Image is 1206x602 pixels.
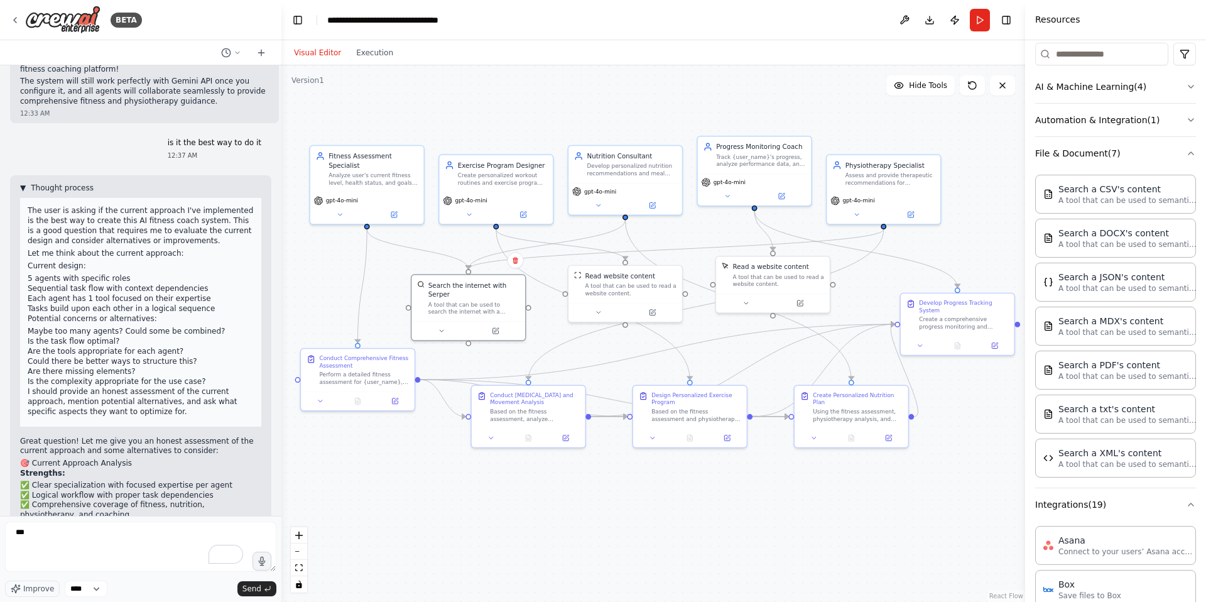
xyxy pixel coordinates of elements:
g: Edge from 9850d890-4b18-417d-b8c0-75876e84f31f to cce62eb3-f7aa-4dfa-8fc5-20e204a9ca9f [750,211,962,288]
button: AI & Machine Learning(4) [1035,70,1196,103]
g: Edge from 14e54628-1856-42d7-9e71-da5ec77c748c to cce62eb3-f7aa-4dfa-8fc5-20e204a9ca9f [886,320,923,422]
li: Each agent has 1 tool focused on their expertise [28,293,254,304]
button: zoom out [291,544,307,560]
div: Conduct [MEDICAL_DATA] and Movement AnalysisBased on the fitness assessment, analyze {user_name}'... [470,385,586,449]
p: A tool that can be used to semantic search a query from a DOCX's content. [1058,239,1197,249]
li: Maybe too many agents? Could some be combined? [28,326,254,336]
div: Perform a detailed fitness assessment for {user_name}, including current fitness level evaluation... [319,371,408,386]
button: Execution [349,45,401,60]
div: Progress Monitoring Coach [716,142,805,151]
div: Create a comprehensive progress monitoring and coaching system for {user_name} based on their ass... [919,315,1008,331]
button: Open in side panel [626,307,678,318]
p: The system will still work perfectly with Gemini API once you configure it, and all agents will c... [20,77,269,106]
div: Physiotherapy SpecialistAssess and provide therapeutic recommendations for {user_name}'s muscle p... [826,154,942,224]
p: I should provide an honest assessment of the current approach, mention potential alternatives, an... [28,386,254,417]
p: A tool that can be used to semantic search a query from a MDX's content. [1058,327,1197,337]
p: A tool that can be used to semantic search a query from a txt's content. [1058,415,1197,425]
button: No output available [670,432,709,444]
li: Is the complexity appropriate for the use case? [28,376,254,386]
div: Conduct [MEDICAL_DATA] and Movement Analysis [490,391,579,407]
button: Open in side panel [774,298,826,309]
button: Open in side panel [756,190,808,202]
div: React Flow controls [291,527,307,593]
span: Improve [23,584,54,594]
div: Read website content [585,271,656,281]
span: Send [242,584,261,594]
div: Read a website content [733,262,809,271]
button: File & Document(7) [1035,137,1196,170]
div: Develop personalized nutrition recommendations and meal plans that complement {user_name}'s fitne... [587,163,676,178]
img: MDXSearchTool [1043,321,1053,331]
li: Is the task flow optimal? [28,336,254,346]
div: Using the fitness assessment, physiotherapy analysis, and exercise program information, develop a... [813,408,902,423]
img: CSVSearchTool [1043,189,1053,199]
div: File & Document(7) [1035,170,1196,488]
div: Box [1058,578,1121,591]
button: No output available [338,395,377,407]
img: DOCXSearchTool [1043,233,1053,243]
p: Save files to Box [1058,591,1121,601]
button: Open in side panel [884,209,937,221]
div: Based on the fitness assessment and physiotherapy analysis, create a detailed, progressive exerci... [651,408,741,423]
g: Edge from 51ba9ce1-ee47-427e-b329-ce0abbe95098 to 781ec183-7326-41c6-b5e6-51080941bea6 [362,229,473,269]
g: Edge from 08f27fc9-0edc-4ed1-aed6-9ede0f72aaf9 to 4771a2bb-309b-4c49-9eae-509f46018d85 [524,229,888,380]
button: toggle interactivity [291,576,307,593]
div: Create personalized workout routines and exercise programs based on {user_name}'s fitness assessm... [458,172,547,187]
div: Exercise Program DesignerCreate personalized workout routines and exercise programs based on {use... [438,154,554,224]
div: Design Personalized Exercise Program [651,391,741,407]
button: Open in side panel [979,340,1010,351]
li: ✅ Logical workflow with proper task dependencies [20,491,261,501]
li: ✅ Clear specialization with focused expertise per agent [20,481,261,491]
button: Start a new chat [251,45,271,60]
div: SerperDevToolSearch the internet with SerperA tool that can be used to search the internet with a... [411,274,526,341]
li: ✅ Comprehensive coverage of fitness, nutrition, physiotherapy, and coaching [20,500,261,520]
button: No output available [509,432,548,444]
div: A tool that can be used to read a website content. [585,283,676,298]
h2: 🎯 Current Approach Analysis [20,459,261,469]
button: Open in side panel [626,200,678,211]
div: Create Personalized Nutrition Plan [813,391,902,407]
p: Let me think about the current approach: [28,248,254,258]
p: A tool that can be used to semantic search a query from a XML's content. [1058,459,1197,469]
button: Open in side panel [469,326,521,337]
div: Search a JSON's content [1058,271,1197,283]
button: ▼Thought process [20,183,94,193]
button: Automation & Integration(1) [1035,104,1196,136]
p: A tool that can be used to semantic search a query from a JSON's content. [1058,283,1197,293]
div: 12:37 AM [168,151,261,160]
button: Improve [5,581,60,597]
div: Conduct Comprehensive Fitness Assessment [319,354,408,369]
div: ScrapeElementFromWebsiteToolRead a website contentA tool that can be used to read a website content. [715,256,831,314]
button: Click to speak your automation idea [253,552,271,571]
g: Edge from 1ac767fe-ac5b-41f6-9658-2499d1b090a2 to 14e54628-1856-42d7-9e71-da5ec77c748c [420,375,788,421]
p: A tool that can be used to semantic search a query from a CSV's content. [1058,195,1197,205]
li: 5 agents with specific roles [28,273,254,283]
textarea: To enrich screen reader interactions, please activate Accessibility in Grammarly extension settings [5,522,276,572]
div: A tool that can be used to search the internet with a search_query. Supports different search typ... [428,301,519,316]
p: The user is asking if the current approach I've implemented is the best way to create this AI fit... [28,205,254,246]
a: React Flow attribution [989,593,1023,599]
button: Integrations(19) [1035,488,1196,521]
span: gpt-4o-mini [455,197,487,205]
div: Search a PDF's content [1058,359,1197,371]
span: gpt-4o-mini [714,178,746,186]
li: Could there be better ways to structure this? [28,356,254,366]
img: ScrapeWebsiteTool [574,271,582,279]
div: Search a XML's content [1058,447,1197,459]
g: Edge from 1ac767fe-ac5b-41f6-9658-2499d1b090a2 to cce62eb3-f7aa-4dfa-8fc5-20e204a9ca9f [420,320,894,385]
span: Hide Tools [909,80,947,90]
p: Potential concerns or alternatives: [28,314,254,324]
div: Search a DOCX's content [1058,227,1197,239]
button: Send [237,581,276,596]
div: Fitness Assessment Specialist [329,151,418,170]
span: ▼ [20,183,26,193]
g: Edge from 126cf710-14ed-4591-a565-6ecd91d6d3a2 to 14e54628-1856-42d7-9e71-da5ec77c748c [621,220,856,380]
nav: breadcrumb [327,14,469,26]
div: Search a MDX's content [1058,315,1197,327]
div: Based on the fitness assessment, analyze {user_name}'s reported muscle pains, movement limitation... [490,408,579,423]
div: Analyze user's current fitness level, health status, and goals to create comprehensive fitness as... [329,172,418,187]
g: Edge from 4771a2bb-309b-4c49-9eae-509f46018d85 to cce62eb3-f7aa-4dfa-8fc5-20e204a9ca9f [591,320,894,422]
span: Thought process [31,183,94,193]
g: Edge from 51ba9ce1-ee47-427e-b329-ce0abbe95098 to 1ac767fe-ac5b-41f6-9658-2499d1b090a2 [353,229,371,343]
g: Edge from 126cf710-14ed-4591-a565-6ecd91d6d3a2 to 781ec183-7326-41c6-b5e6-51080941bea6 [464,220,629,269]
